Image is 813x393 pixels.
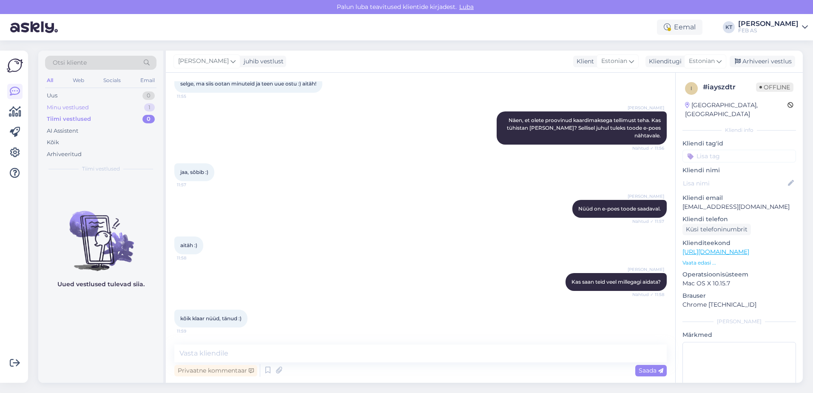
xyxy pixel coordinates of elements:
div: # iayszdtr [703,82,756,92]
div: juhib vestlust [240,57,284,66]
div: Küsi telefoninumbrit [682,224,751,235]
p: Märkmed [682,330,796,339]
div: Privaatne kommentaar [174,365,257,376]
div: [PERSON_NAME] [738,20,799,27]
div: Tiimi vestlused [47,115,91,123]
p: Vaata edasi ... [682,259,796,267]
input: Lisa tag [682,150,796,162]
div: Klient [573,57,594,66]
div: Minu vestlused [47,103,89,112]
span: 11:57 [177,182,209,188]
p: Mac OS X 10.15.7 [682,279,796,288]
div: [PERSON_NAME] [682,318,796,325]
p: Kliendi telefon [682,215,796,224]
span: Estonian [601,57,627,66]
div: Uus [47,91,57,100]
span: i [691,85,692,91]
input: Lisa nimi [683,179,786,188]
span: 11:59 [177,328,209,334]
img: Askly Logo [7,57,23,74]
div: Arhiveeri vestlus [730,56,795,67]
p: Klienditeekond [682,239,796,248]
span: 11:55 [177,93,209,100]
span: Nähtud ✓ 11:58 [632,291,664,298]
span: Otsi kliente [53,58,87,67]
div: 1 [144,103,155,112]
p: Brauser [682,291,796,300]
span: Nähtud ✓ 11:56 [632,145,664,151]
div: Arhiveeritud [47,150,82,159]
div: Web [71,75,86,86]
span: Offline [756,83,793,92]
div: 0 [142,91,155,100]
p: Operatsioonisüsteem [682,270,796,279]
div: Eemal [657,20,702,35]
p: Kliendi tag'id [682,139,796,148]
span: 11:58 [177,255,209,261]
a: [URL][DOMAIN_NAME] [682,248,749,256]
div: Klienditugi [645,57,682,66]
span: Nähtud ✓ 11:57 [632,218,664,225]
span: [PERSON_NAME] [628,105,664,111]
img: No chats [38,196,163,272]
span: Estonian [689,57,715,66]
div: 0 [142,115,155,123]
span: Kas saan teid veel millegagi aidata? [571,279,661,285]
span: Nüüd on e-poes toode saadaval. [578,205,661,212]
span: [PERSON_NAME] [178,57,229,66]
div: Socials [102,75,122,86]
div: All [45,75,55,86]
div: FEB AS [738,27,799,34]
p: Uued vestlused tulevad siia. [57,280,145,289]
a: [PERSON_NAME]FEB AS [738,20,808,34]
span: Näen, et olete proovinud kaardimaksega tellimust teha. Kas tühistan [PERSON_NAME]? Sellisel juhul... [507,117,662,139]
span: [PERSON_NAME] [628,193,664,199]
div: Email [139,75,156,86]
p: Chrome [TECHNICAL_ID] [682,300,796,309]
div: Kõik [47,138,59,147]
p: [EMAIL_ADDRESS][DOMAIN_NAME] [682,202,796,211]
div: AI Assistent [47,127,78,135]
p: Kliendi email [682,194,796,202]
div: [GEOGRAPHIC_DATA], [GEOGRAPHIC_DATA] [685,101,787,119]
div: KT [723,21,735,33]
span: selge, ma siis ootan minuteid ja teen uue ostu :) aitäh! [180,80,316,87]
span: jaa, sõbib :) [180,169,208,175]
span: Saada [639,367,663,374]
span: [PERSON_NAME] [628,266,664,273]
p: Kliendi nimi [682,166,796,175]
span: Tiimi vestlused [82,165,120,173]
span: Luba [457,3,476,11]
span: aitäh :) [180,242,197,248]
div: Kliendi info [682,126,796,134]
span: kõik klaar nüüd, tänud :) [180,315,242,322]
